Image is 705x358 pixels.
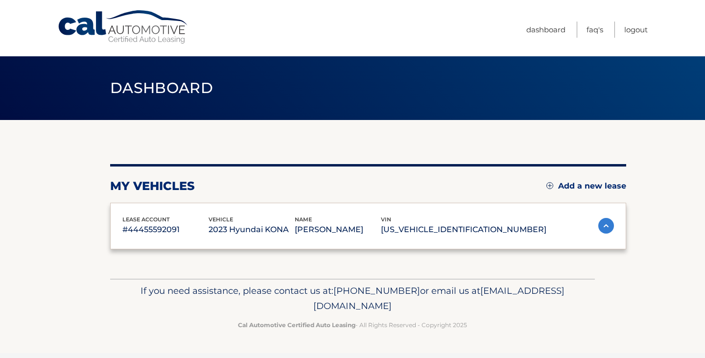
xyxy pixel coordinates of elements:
span: vin [381,216,391,223]
p: [PERSON_NAME] [295,223,381,237]
h2: my vehicles [110,179,195,193]
p: 2023 Hyundai KONA [209,223,295,237]
a: FAQ's [587,22,603,38]
a: Dashboard [526,22,565,38]
span: Dashboard [110,79,213,97]
a: Logout [624,22,648,38]
p: [US_VEHICLE_IDENTIFICATION_NUMBER] [381,223,546,237]
a: Cal Automotive [57,10,189,45]
strong: Cal Automotive Certified Auto Leasing [238,321,355,329]
img: accordion-active.svg [598,218,614,234]
p: - All Rights Reserved - Copyright 2025 [117,320,588,330]
span: vehicle [209,216,233,223]
img: add.svg [546,182,553,189]
span: [PHONE_NUMBER] [333,285,420,296]
p: If you need assistance, please contact us at: or email us at [117,283,588,314]
p: #44455592091 [122,223,209,237]
a: Add a new lease [546,181,626,191]
span: name [295,216,312,223]
span: lease account [122,216,170,223]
